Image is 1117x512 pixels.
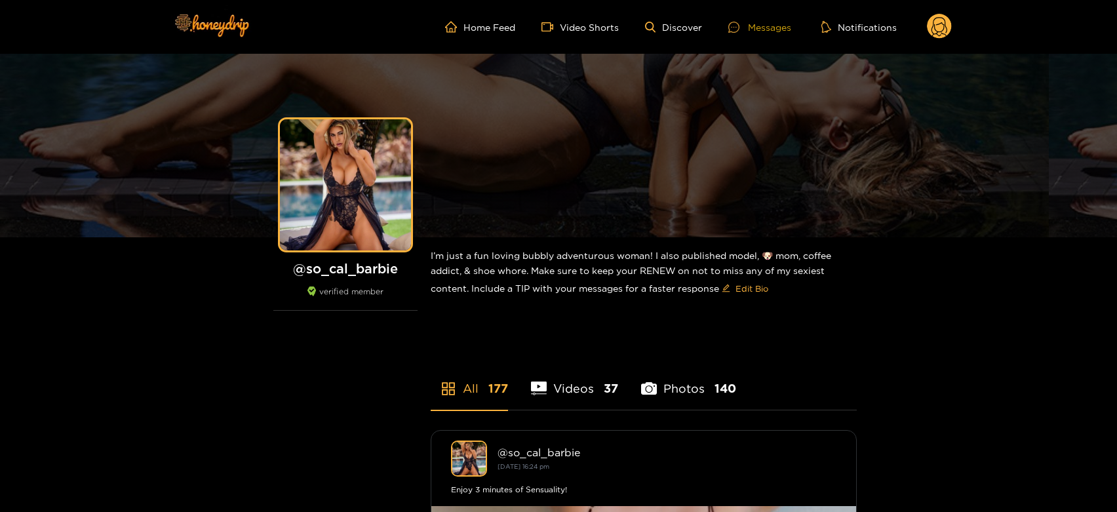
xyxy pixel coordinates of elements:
[645,22,702,33] a: Discover
[728,20,791,35] div: Messages
[531,351,618,410] li: Videos
[722,284,730,294] span: edit
[498,463,549,470] small: [DATE] 16:24 pm
[445,21,515,33] a: Home Feed
[273,286,418,311] div: verified member
[719,278,771,299] button: editEdit Bio
[641,351,736,410] li: Photos
[441,381,456,397] span: appstore
[273,260,418,277] h1: @ so_cal_barbie
[604,380,618,397] span: 37
[817,20,901,33] button: Notifications
[451,483,836,496] div: Enjoy 3 minutes of Sensuality!
[451,441,487,477] img: so_cal_barbie
[445,21,463,33] span: home
[488,380,508,397] span: 177
[735,282,768,295] span: Edit Bio
[431,237,857,309] div: I’m just a fun loving bubbly adventurous woman! I also published model, 🐶 mom, coffee addict, & s...
[541,21,619,33] a: Video Shorts
[541,21,560,33] span: video-camera
[715,380,736,397] span: 140
[498,446,836,458] div: @ so_cal_barbie
[431,351,508,410] li: All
